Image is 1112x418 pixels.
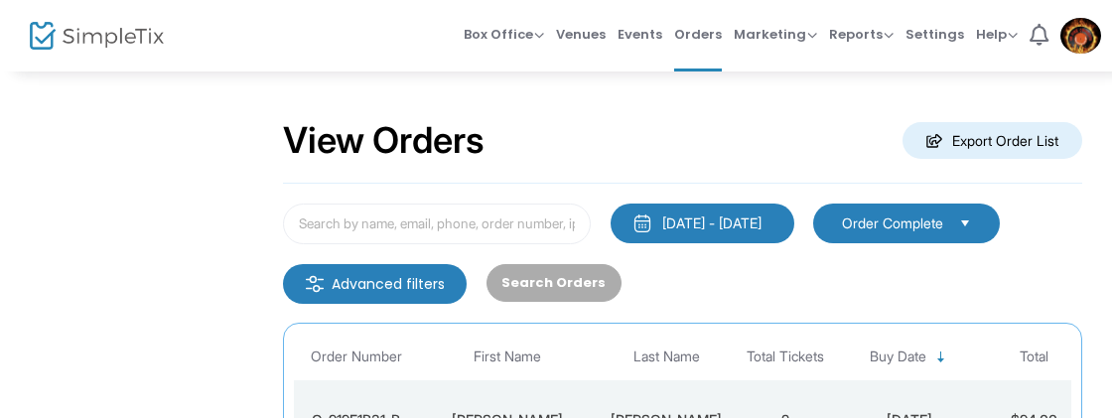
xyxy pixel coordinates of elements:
[933,349,949,365] span: Sortable
[984,334,1083,380] th: Total
[311,348,402,365] span: Order Number
[951,212,979,234] button: Select
[556,9,606,60] span: Venues
[632,213,652,233] img: monthly
[734,25,817,44] span: Marketing
[283,264,467,304] m-button: Advanced filters
[611,204,794,243] button: [DATE] - [DATE]
[905,9,964,60] span: Settings
[674,9,722,60] span: Orders
[474,348,541,365] span: First Name
[736,334,835,380] th: Total Tickets
[283,204,591,244] input: Search by name, email, phone, order number, ip address, or last 4 digits of card
[903,122,1082,159] m-button: Export Order List
[976,25,1018,44] span: Help
[283,119,485,163] h2: View Orders
[842,213,943,233] span: Order Complete
[464,25,544,44] span: Box Office
[633,348,700,365] span: Last Name
[870,348,926,365] span: Buy Date
[305,274,325,294] img: filter
[618,9,662,60] span: Events
[829,25,894,44] span: Reports
[662,213,762,233] div: [DATE] - [DATE]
